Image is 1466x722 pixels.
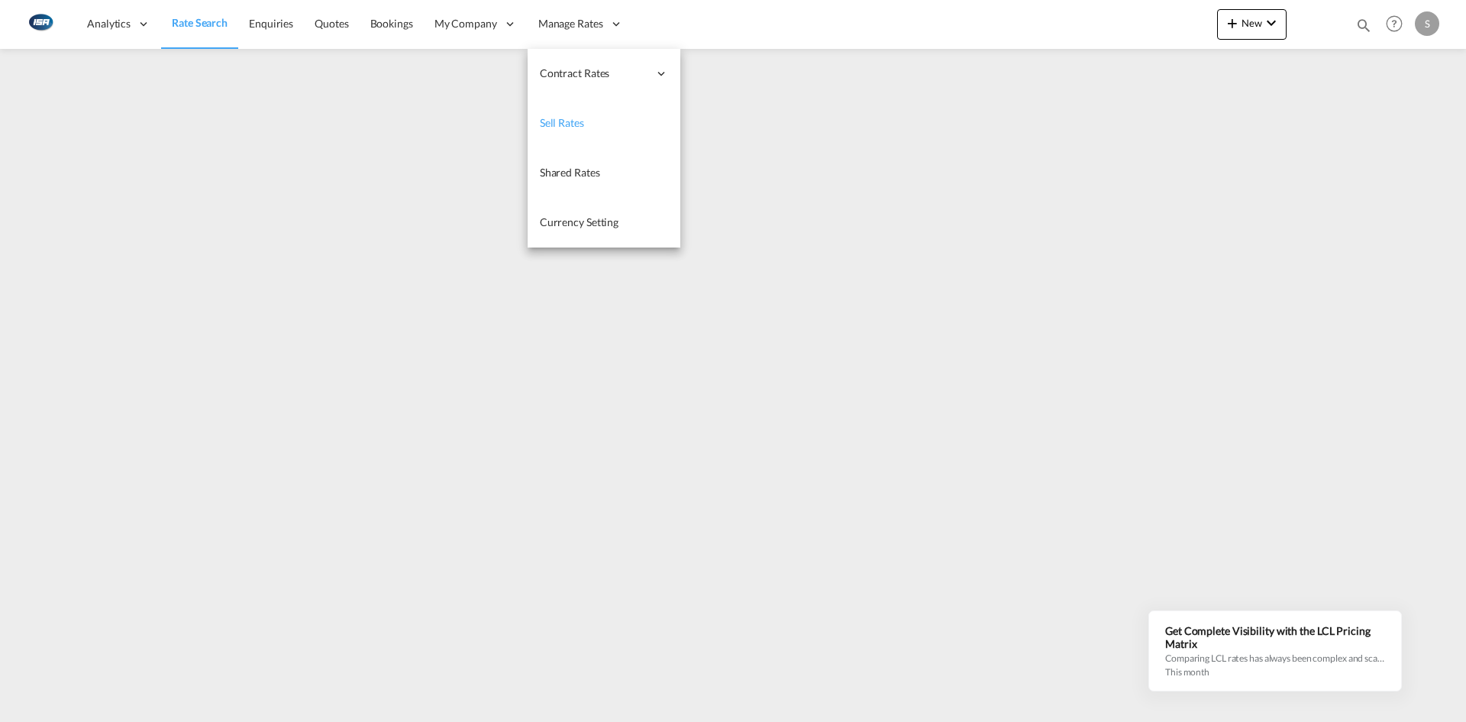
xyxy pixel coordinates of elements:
[1381,11,1415,38] div: Help
[1217,9,1287,40] button: icon-plus 400-fgNewicon-chevron-down
[540,166,600,179] span: Shared Rates
[528,148,680,198] a: Shared Rates
[87,16,131,31] span: Analytics
[1223,17,1280,29] span: New
[528,99,680,148] a: Sell Rates
[1355,17,1372,34] md-icon: icon-magnify
[315,17,348,30] span: Quotes
[23,7,57,41] img: 1aa151c0c08011ec8d6f413816f9a227.png
[1415,11,1439,36] div: S
[172,16,228,29] span: Rate Search
[528,198,680,248] a: Currency Setting
[1355,17,1372,40] div: icon-magnify
[540,66,648,81] span: Contract Rates
[540,116,584,129] span: Sell Rates
[370,17,413,30] span: Bookings
[434,16,497,31] span: My Company
[528,49,680,99] div: Contract Rates
[249,17,293,30] span: Enquiries
[1381,11,1407,37] span: Help
[1262,14,1280,32] md-icon: icon-chevron-down
[540,215,618,228] span: Currency Setting
[1223,14,1242,32] md-icon: icon-plus 400-fg
[538,16,603,31] span: Manage Rates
